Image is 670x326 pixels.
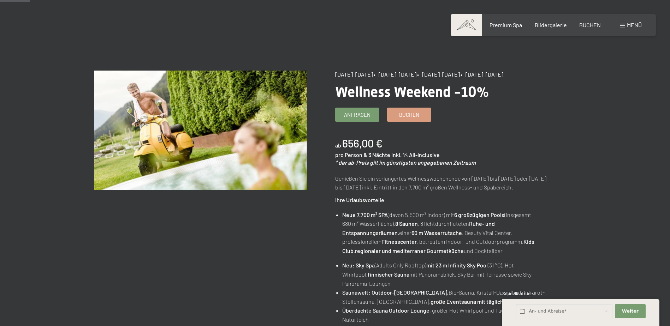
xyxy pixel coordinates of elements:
span: Menü [627,22,642,28]
a: Buchen [387,108,431,121]
span: • [DATE]–[DATE] [461,71,503,78]
span: Schnellanfrage [502,291,533,296]
strong: 60 m Wasserrutsche [411,229,462,236]
span: pro Person & [335,151,367,158]
a: Bildergalerie [535,22,567,28]
span: Anfragen [344,111,370,119]
b: 656,00 € [342,137,383,150]
strong: 8 Saunen [395,220,418,227]
span: Wellness Weekend -10% [335,84,489,100]
strong: Überdachte Sauna Outdoor Lounge [342,307,429,314]
li: Bio-Sauna, Kristall-Dampfbad, Infrarot-Stollensauna, [GEOGRAPHIC_DATA], [342,288,548,306]
span: • [DATE]–[DATE] [374,71,416,78]
li: , großer Hot Whirlpool und Tauchbecken im Naturteich [342,306,548,324]
strong: 6 großzügigen Pools [454,211,504,218]
span: Buchen [399,111,419,119]
a: BUCHEN [579,22,601,28]
p: Genießen Sie ein verlängertes Wellnesswochenende von [DATE] bis [DATE] oder [DATE] bis [DATE] ink... [335,174,548,192]
span: ab [335,142,341,149]
strong: mit 23 m Infinity Sky Pool [426,262,488,268]
strong: Neue 7.700 m² SPA [342,211,388,218]
span: [DATE]–[DATE] [335,71,373,78]
strong: große Eventsauna mit täglichen Aufgüssen [431,298,538,305]
li: (davon 5.500 m² indoor) mit (insgesamt 680 m² Wasserfläche), , 8 lichtdurchfluteten einer , Beaut... [342,210,548,255]
strong: Ihre Urlaubsvorteile [335,197,384,203]
strong: Ruhe- und Entspannungsräumen, [342,220,495,236]
li: (Adults Only Rooftop) (31 °C), Hot Whirlpool, mit Panoramablick, Sky Bar mit Terrasse sowie Sky P... [342,261,548,288]
a: Premium Spa [490,22,522,28]
strong: Kids Club [342,238,534,254]
strong: finnischer Sauna [368,271,409,278]
strong: Neu: Sky Spa [342,262,375,268]
button: Weiter [615,304,645,319]
strong: Fitnesscenter [381,238,417,245]
strong: Saunawelt: Outdoor-[GEOGRAPHIC_DATA], [342,289,449,296]
em: * der ab-Preis gilt im günstigsten angegebenen Zeitraum [335,159,476,166]
strong: regionaler und mediterraner Gourmetküche [355,247,464,254]
span: 3 Nächte [368,151,390,158]
a: Anfragen [336,108,379,121]
img: Wellness Weekend -10% [94,71,307,190]
span: Weiter [622,308,639,314]
span: inkl. ¾ All-Inclusive [391,151,440,158]
span: • [DATE]–[DATE] [417,71,460,78]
